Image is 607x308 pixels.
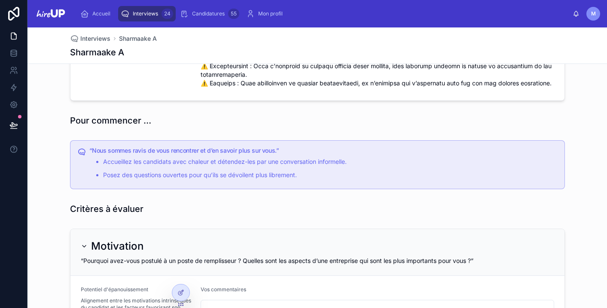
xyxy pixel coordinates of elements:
h2: Motivation [91,239,143,253]
span: Accueil [92,10,110,17]
span: “Pourquoi avez-vous postulé à un poste de remplisseur ? Quelles sont les aspects d’une entreprise... [81,257,473,264]
h5: “Nous sommes ravis de vous rencontrer et d’en savoir plus sur vous.” [89,148,558,154]
span: Mon profil [258,10,283,17]
div: * Accueillez les candidats avec chaleur et détendez-les par une conversation informelle. * Posez ... [89,157,558,180]
a: Interviews24 [118,6,176,21]
span: Candidatures [192,10,225,17]
h1: Pour commencer … [70,115,151,127]
h1: Critères à évaluer [70,203,143,215]
span: Potentiel d'épanouissement [81,286,148,293]
a: Accueil [78,6,116,21]
a: Mon profil [244,6,289,21]
span: Interviews [80,34,110,43]
span: M [591,10,596,17]
a: Sharmaake A [119,34,157,43]
a: Interviews [70,34,110,43]
a: Candidatures55 [177,6,242,21]
img: App logo [34,7,67,21]
div: 55 [228,9,239,19]
div: scrollable content [73,4,573,23]
span: Interviews [133,10,158,17]
h1: Sharmaake A [70,46,124,58]
div: 24 [162,9,173,19]
p: Posez des questions ouvertes pour qu’ils se dévoilent plus librement. [103,170,558,180]
span: Vos commentaires [201,286,246,293]
p: Accueillez les candidats avec chaleur et détendez-les par une conversation informelle. [103,157,558,167]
